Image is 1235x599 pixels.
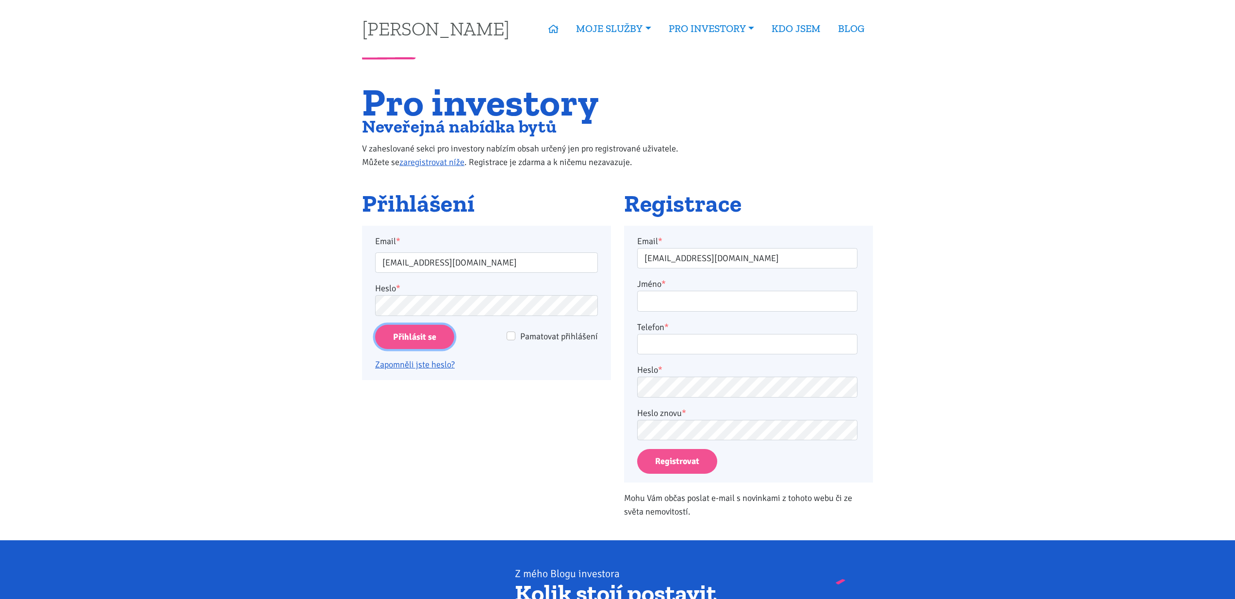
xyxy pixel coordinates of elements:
[660,17,763,40] a: PRO INVESTORY
[637,320,669,334] label: Telefon
[658,236,662,247] abbr: required
[362,191,611,217] h2: Přihlášení
[637,277,666,291] label: Jméno
[375,359,455,370] a: Zapomněli jste heslo?
[664,322,669,333] abbr: required
[375,325,454,349] input: Přihlásit se
[624,191,873,217] h2: Registrace
[763,17,829,40] a: KDO JSEM
[637,449,717,474] button: Registrovat
[375,282,400,295] label: Heslo
[515,567,807,581] div: Z mého Blogu investora
[520,331,598,342] span: Pamatovat přihlášení
[369,234,605,248] label: Email
[399,157,464,167] a: zaregistrovat níže
[682,408,686,418] abbr: required
[637,234,662,248] label: Email
[624,491,873,518] p: Mohu Vám občas poslat e-mail s novinkami z tohoto webu či ze světa nemovitostí.
[829,17,873,40] a: BLOG
[362,118,698,134] h2: Neveřejná nabídka bytů
[362,86,698,118] h1: Pro investory
[637,406,686,420] label: Heslo znovu
[567,17,659,40] a: MOJE SLUŽBY
[637,363,662,377] label: Heslo
[661,279,666,289] abbr: required
[658,365,662,375] abbr: required
[362,142,698,169] p: V zaheslované sekci pro investory nabízím obsah určený jen pro registrované uživatele. Můžete se ...
[362,19,510,38] a: [PERSON_NAME]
